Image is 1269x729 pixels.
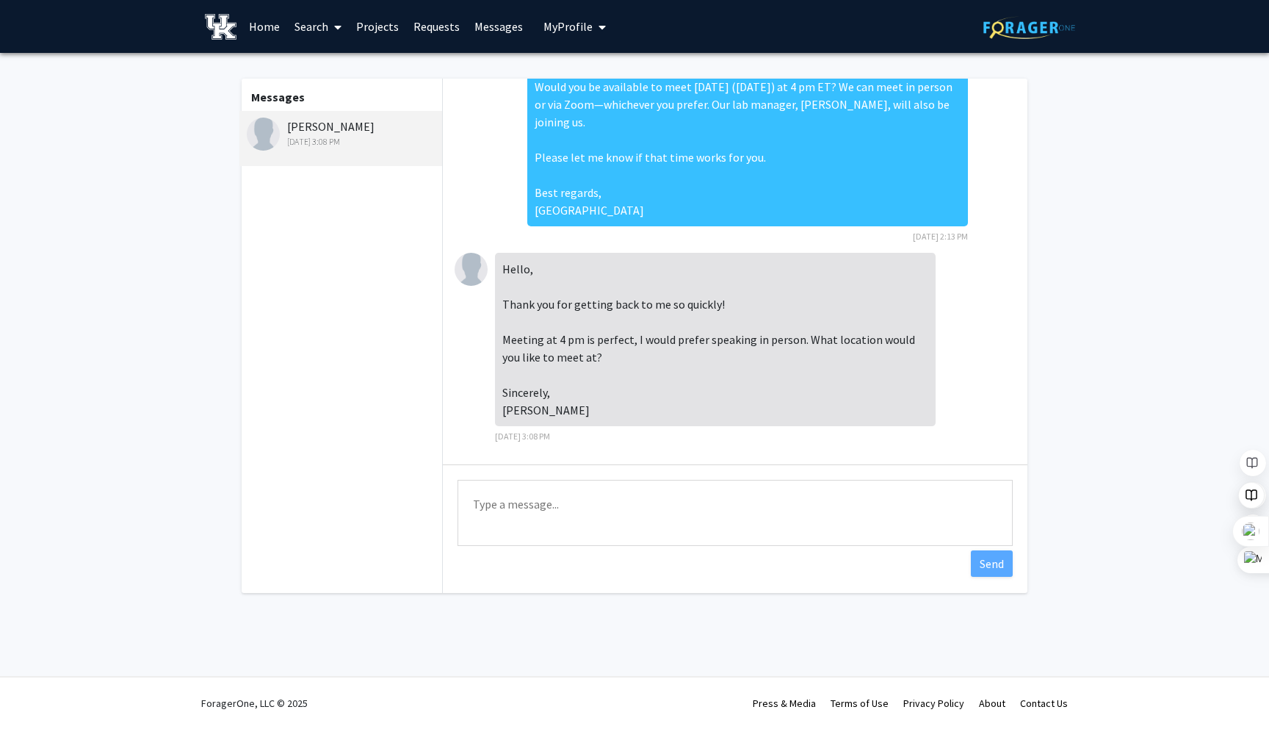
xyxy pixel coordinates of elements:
[903,697,964,710] a: Privacy Policy
[913,231,968,242] span: [DATE] 2:13 PM
[247,118,280,151] img: Avery Swift
[1020,697,1068,710] a: Contact Us
[287,1,349,52] a: Search
[971,550,1013,577] button: Send
[831,697,889,710] a: Terms of Use
[11,663,62,718] iframe: Chat
[201,678,308,729] div: ForagerOne, LLC © 2025
[251,90,305,104] b: Messages
[458,480,1013,546] textarea: Message
[242,1,287,52] a: Home
[205,14,236,40] img: University of Kentucky Logo
[349,1,406,52] a: Projects
[495,253,936,426] div: Hello, Thank you for getting back to me so quickly! Meeting at 4 pm is perfect, I would prefer sp...
[247,135,438,148] div: [DATE] 3:08 PM
[983,16,1075,39] img: ForagerOne Logo
[455,253,488,286] img: Avery Swift
[467,1,530,52] a: Messages
[543,19,593,34] span: My Profile
[753,697,816,710] a: Press & Media
[495,431,550,442] span: [DATE] 3:08 PM
[979,697,1005,710] a: About
[247,118,438,148] div: [PERSON_NAME]
[406,1,467,52] a: Requests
